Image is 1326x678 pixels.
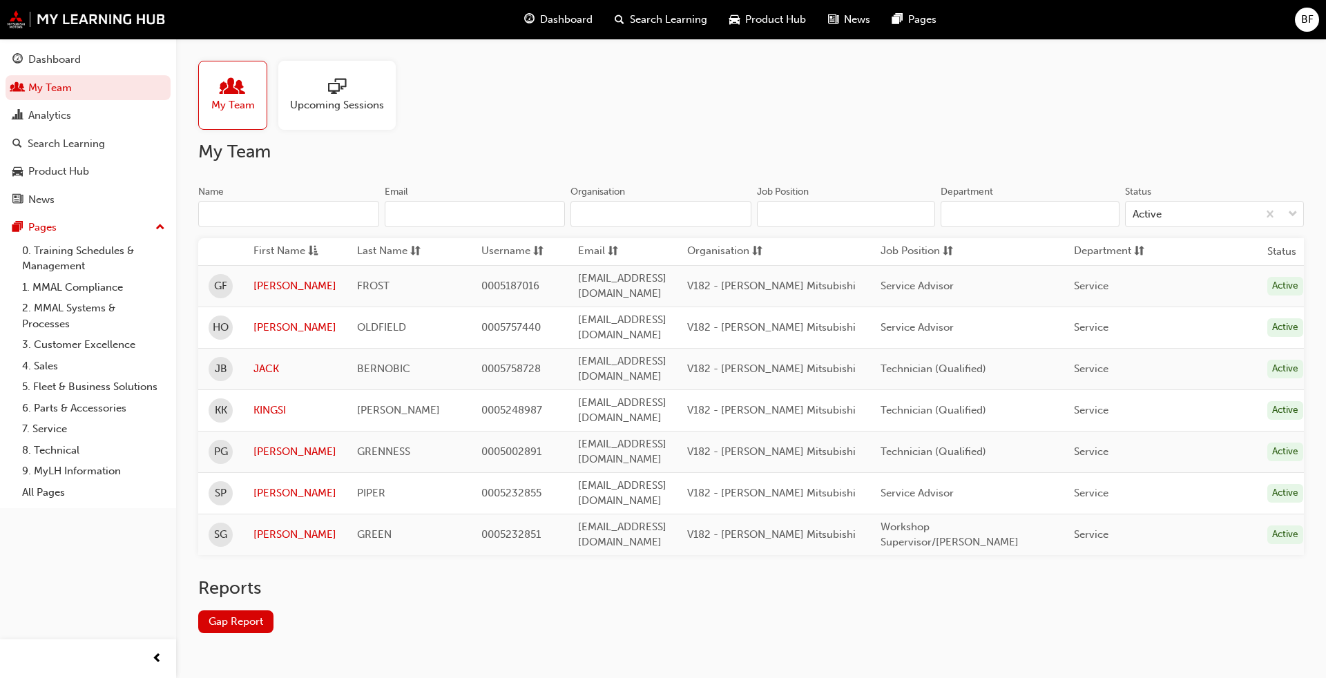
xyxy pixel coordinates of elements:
[1074,445,1108,458] span: Service
[198,577,1304,599] h2: Reports
[1288,206,1298,224] span: down-icon
[604,6,718,34] a: search-iconSearch Learning
[687,280,856,292] span: V182 - [PERSON_NAME] Mitsubishi
[357,404,440,416] span: [PERSON_NAME]
[578,272,666,300] span: [EMAIL_ADDRESS][DOMAIN_NAME]
[198,141,1304,163] h2: My Team
[687,243,749,260] span: Organisation
[757,185,809,199] div: Job Position
[1133,206,1162,222] div: Active
[540,12,593,28] span: Dashboard
[198,201,379,227] input: Name
[615,11,624,28] span: search-icon
[881,321,954,333] span: Service Advisor
[1295,8,1319,32] button: BF
[12,166,23,178] span: car-icon
[155,219,165,237] span: up-icon
[481,404,542,416] span: 0005248987
[687,528,856,541] span: V182 - [PERSON_NAME] Mitsubishi
[570,185,625,199] div: Organisation
[687,321,856,333] span: V182 - [PERSON_NAME] Mitsubishi
[17,277,171,298] a: 1. MMAL Compliance
[578,479,666,507] span: [EMAIL_ADDRESS][DOMAIN_NAME]
[28,192,55,208] div: News
[215,485,227,501] span: SP
[687,362,856,375] span: V182 - [PERSON_NAME] Mitsubishi
[1074,362,1108,375] span: Service
[385,201,566,227] input: Email
[687,445,856,458] span: V182 - [PERSON_NAME] Mitsubishi
[630,12,707,28] span: Search Learning
[6,47,171,72] a: Dashboard
[892,11,903,28] span: pages-icon
[308,243,318,260] span: asc-icon
[524,11,535,28] span: guage-icon
[6,215,171,240] button: Pages
[844,12,870,28] span: News
[1267,244,1296,260] th: Status
[1125,185,1151,199] div: Status
[481,487,541,499] span: 0005232855
[881,521,1019,549] span: Workshop Supervisor/[PERSON_NAME]
[357,528,392,541] span: GREEN
[7,10,166,28] a: mmal
[385,185,408,199] div: Email
[28,164,89,180] div: Product Hub
[481,362,541,375] span: 0005758728
[6,159,171,184] a: Product Hub
[6,75,171,101] a: My Team
[941,185,993,199] div: Department
[253,527,336,543] a: [PERSON_NAME]
[1267,318,1303,337] div: Active
[578,243,654,260] button: Emailsorting-icon
[357,445,410,458] span: GRENNESS
[410,243,421,260] span: sorting-icon
[1267,401,1303,420] div: Active
[357,243,407,260] span: Last Name
[17,298,171,334] a: 2. MMAL Systems & Processes
[17,240,171,277] a: 0. Training Schedules & Management
[745,12,806,28] span: Product Hub
[12,110,23,122] span: chart-icon
[28,136,105,152] div: Search Learning
[757,201,936,227] input: Job Position
[328,78,346,97] span: sessionType_ONLINE_URL-icon
[357,321,406,333] span: OLDFIELD
[687,487,856,499] span: V182 - [PERSON_NAME] Mitsubishi
[1267,443,1303,461] div: Active
[1074,528,1108,541] span: Service
[578,355,666,383] span: [EMAIL_ADDRESS][DOMAIN_NAME]
[481,445,541,458] span: 0005002891
[152,650,162,668] span: prev-icon
[729,11,740,28] span: car-icon
[1074,321,1108,333] span: Service
[1074,487,1108,499] span: Service
[608,243,618,260] span: sorting-icon
[881,243,957,260] button: Job Positionsorting-icon
[214,278,227,294] span: GF
[12,222,23,234] span: pages-icon
[12,82,23,95] span: people-icon
[17,482,171,503] a: All Pages
[253,444,336,460] a: [PERSON_NAME]
[752,243,762,260] span: sorting-icon
[253,243,305,260] span: First Name
[941,201,1120,227] input: Department
[687,243,763,260] button: Organisationsorting-icon
[12,54,23,66] span: guage-icon
[1267,525,1303,544] div: Active
[578,243,605,260] span: Email
[253,403,336,418] a: KINGSI
[533,243,544,260] span: sorting-icon
[28,108,71,124] div: Analytics
[17,334,171,356] a: 3. Customer Excellence
[28,52,81,68] div: Dashboard
[253,361,336,377] a: JACK
[881,243,940,260] span: Job Position
[1267,277,1303,296] div: Active
[6,103,171,128] a: Analytics
[1301,12,1314,28] span: BF
[17,461,171,482] a: 9. MyLH Information
[881,362,986,375] span: Technician (Qualified)
[881,487,954,499] span: Service Advisor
